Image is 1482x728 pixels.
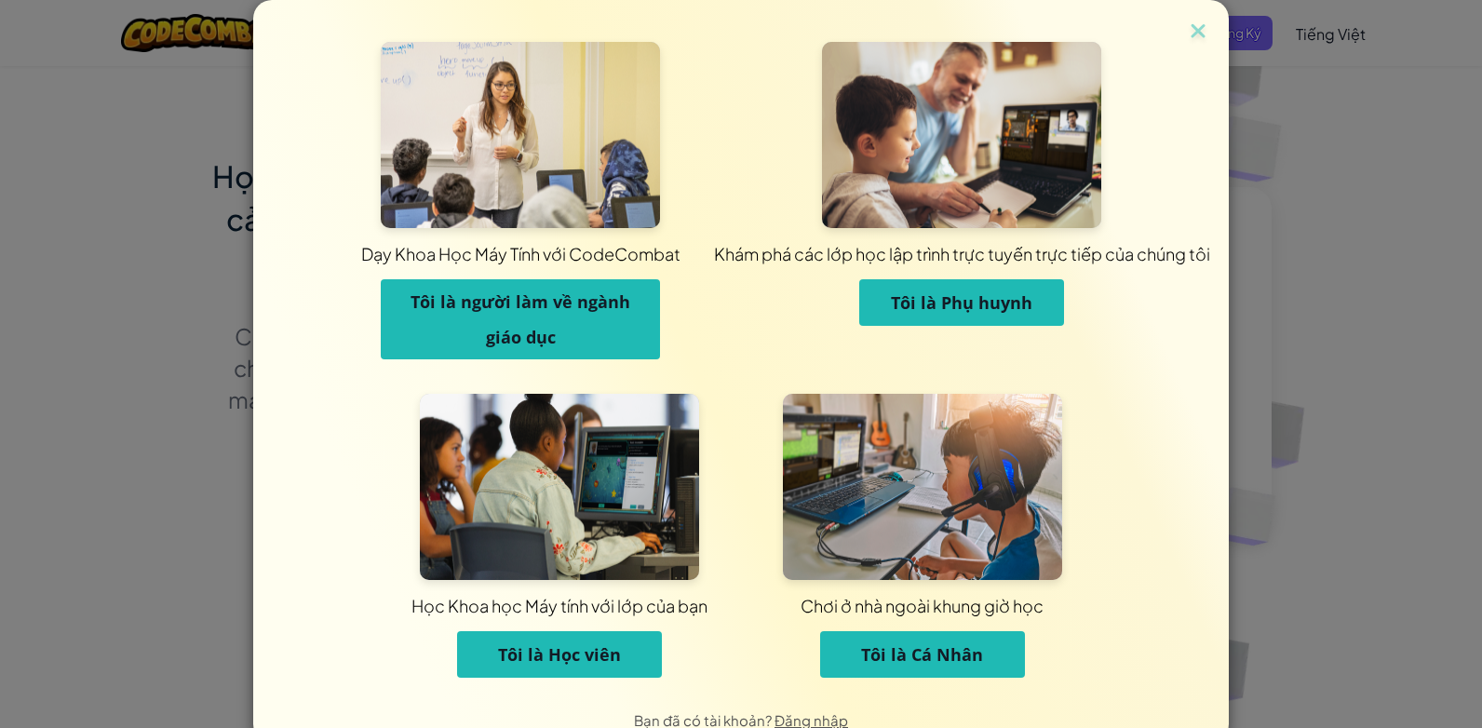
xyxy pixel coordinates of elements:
[783,394,1062,580] img: Dành cho cá nhân
[498,643,621,666] span: Tôi là Học viên
[381,42,660,228] img: Dành cho giáo viên
[861,643,983,666] span: Tôi là Cá Nhân
[859,279,1064,326] button: Tôi là Phụ huynh
[420,394,699,580] img: Dành cho Học sinh
[1186,19,1210,47] img: close icon
[820,631,1025,678] button: Tôi là Cá Nhân
[411,290,630,348] span: Tôi là người làm về ngành giáo dục
[822,42,1101,228] img: Dành cho phụ huynh
[381,279,660,359] button: Tôi là người làm về ngành giáo dục
[891,291,1032,314] span: Tôi là Phụ huynh
[457,631,662,678] button: Tôi là Học viên
[519,594,1327,617] div: Chơi ở nhà ngoài khung giờ học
